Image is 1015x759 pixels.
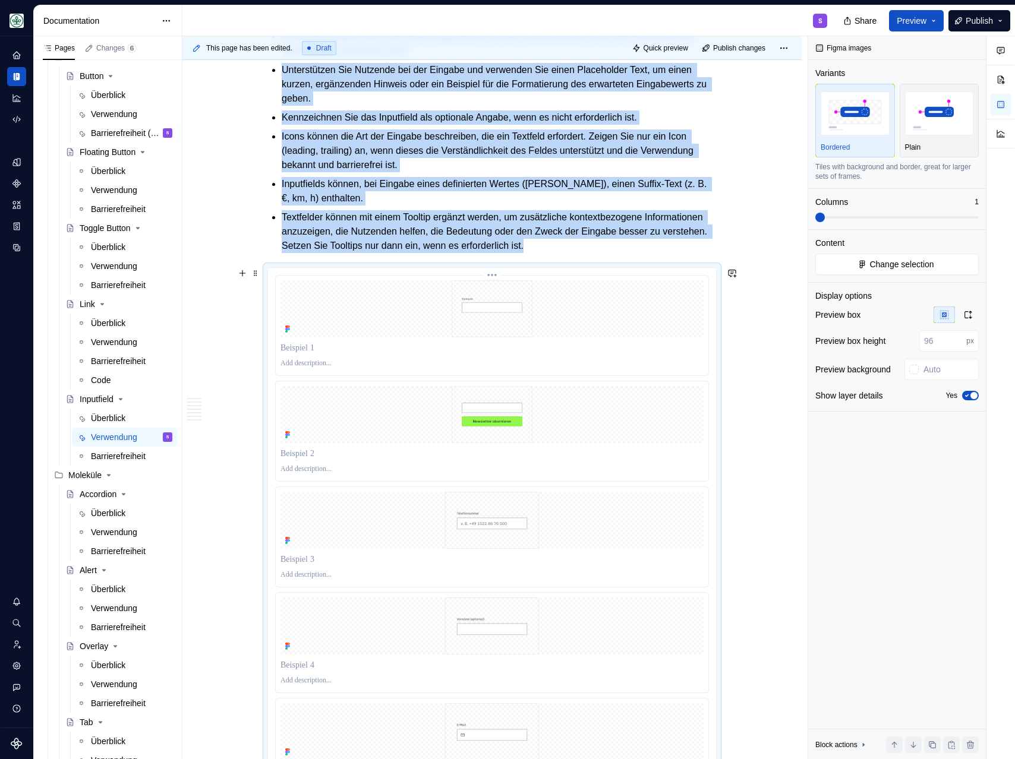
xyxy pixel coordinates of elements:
[91,89,125,101] div: Überblick
[72,352,177,371] a: Barrierefreiheit
[815,237,844,249] div: Content
[72,124,177,143] a: Barrierefreiheit (WIP)S
[91,317,125,329] div: Überblick
[919,330,966,352] input: 96
[72,276,177,295] a: Barrierefreiheit
[282,129,717,172] p: Icons können die Art der Eingabe beschreiben, die ein Textfeld erfordert. Zeigen Sie nur ein Icon...
[72,618,177,637] a: Barrierefreiheit
[72,200,177,219] a: Barrierefreiheit
[900,84,979,157] button: placeholderPlain
[72,428,177,447] a: VerwendungS
[815,309,860,321] div: Preview box
[7,656,26,675] a: Settings
[905,91,974,135] img: placeholder
[49,466,177,485] div: Moleküle
[7,678,26,697] button: Contact support
[10,14,24,28] img: df5db9ef-aba0-4771-bf51-9763b7497661.png
[91,336,137,348] div: Verwendung
[72,86,177,105] a: Überblick
[948,10,1010,31] button: Publish
[80,146,135,158] div: Floating Button
[72,257,177,276] a: Verwendung
[815,84,895,157] button: placeholderBordered
[61,390,177,409] a: Inputfield
[905,143,921,152] p: Plain
[821,91,890,135] img: placeholder
[91,241,125,253] div: Überblick
[91,659,125,671] div: Überblick
[7,110,26,129] a: Code automation
[72,409,177,428] a: Überblick
[713,43,765,53] span: Publish changes
[91,165,125,177] div: Überblick
[11,738,23,749] svg: Supernova Logo
[72,656,177,675] a: Überblick
[91,260,137,272] div: Verwendung
[7,592,26,611] button: Notifications
[91,374,111,386] div: Code
[7,217,26,236] a: Storybook stories
[72,181,177,200] a: Verwendung
[644,43,688,53] span: Quick preview
[80,298,95,310] div: Link
[91,450,146,462] div: Barrierefreiheit
[815,390,883,401] div: Show layer details
[7,238,26,257] a: Data sources
[91,108,137,120] div: Verwendung
[815,290,872,302] div: Display options
[818,16,822,26] div: S
[72,523,177,542] a: Verwendung
[91,697,146,709] div: Barrierefreiheit
[889,10,944,31] button: Preview
[91,507,125,519] div: Überblick
[80,222,131,234] div: Toggle Button
[7,195,26,214] div: Assets
[61,295,177,314] a: Link
[80,716,93,728] div: Tab
[7,67,26,86] a: Documentation
[7,174,26,193] a: Components
[282,63,717,106] p: Unterstützen Sie Nutzende bei der Eingabe und verwenden Sie einen Placeholder Text, um einen kurz...
[72,238,177,257] a: Überblick
[43,15,156,27] div: Documentation
[72,732,177,751] a: Überblick
[80,393,114,405] div: Inputfield
[966,336,974,346] p: px
[316,43,332,53] span: Draft
[91,735,125,747] div: Überblick
[166,127,169,139] div: S
[91,203,146,215] div: Barrierefreiheit
[72,333,177,352] a: Verwendung
[91,602,137,614] div: Verwendung
[72,371,177,390] a: Code
[61,561,177,580] a: Alert
[821,143,850,152] p: Bordered
[7,635,26,654] a: Invite team
[815,67,845,79] div: Variants
[855,15,877,27] span: Share
[945,391,957,400] label: Yes
[7,153,26,172] div: Design tokens
[72,675,177,694] a: Verwendung
[72,105,177,124] a: Verwendung
[282,210,717,253] p: Textfelder können mit einem Tooltip ergänzt werden, um zusätzliche kontextbezogene Informationen ...
[80,488,116,500] div: Accordion
[698,40,771,56] button: Publish changes
[72,542,177,561] a: Barrierefreiheit
[61,485,177,504] a: Accordion
[61,713,177,732] a: Tab
[837,10,884,31] button: Share
[7,88,26,107] a: Analytics
[91,545,146,557] div: Barrierefreiheit
[815,740,858,749] div: Block actions
[96,43,137,53] div: Changes
[91,127,160,139] div: Barrierefreiheit (WIP)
